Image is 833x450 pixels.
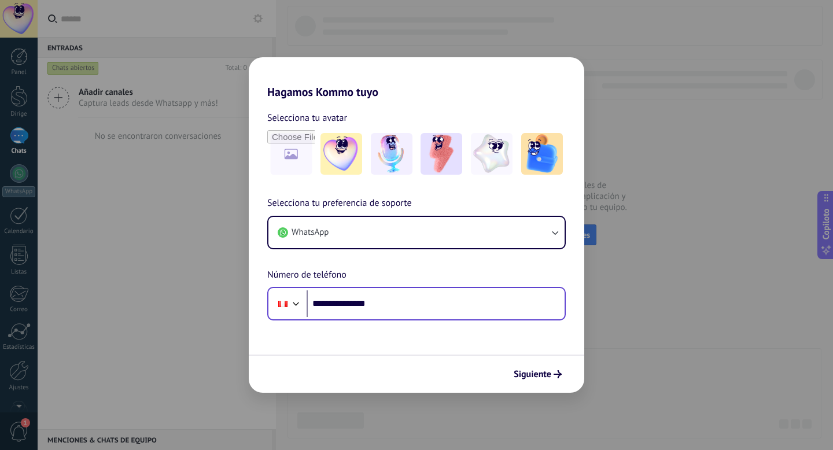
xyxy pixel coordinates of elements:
div: Perú: + 51 [272,292,294,316]
img: -2.jpeg [371,133,412,175]
font: Selecciona tu preferencia de soporte [267,197,412,209]
button: WhatsApp [268,217,565,248]
img: -1.jpeg [320,133,362,175]
font: WhatsApp [292,227,329,238]
img: -5.jpeg [521,133,563,175]
button: Siguiente [508,364,567,384]
font: Número de teléfono [267,269,347,281]
font: Hagamos Kommo tuyo [267,84,378,99]
font: Selecciona tu avatar [267,112,347,124]
img: -3.jpeg [421,133,462,175]
img: -4.jpeg [471,133,513,175]
font: Siguiente [514,368,551,380]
